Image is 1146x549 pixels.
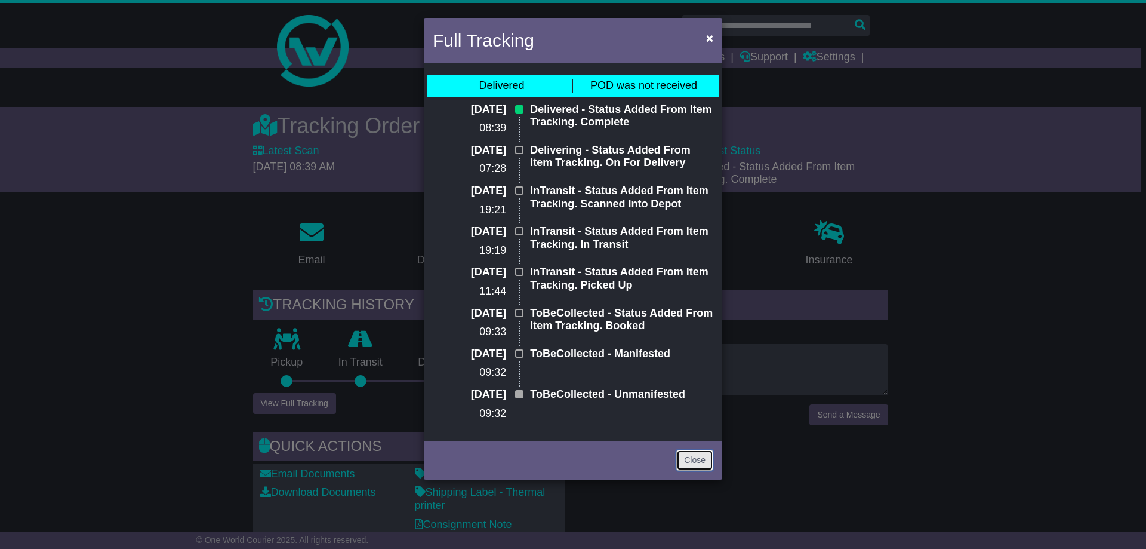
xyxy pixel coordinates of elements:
h4: Full Tracking [433,27,534,54]
p: [DATE] [433,185,506,198]
p: InTransit - Status Added From Item Tracking. Scanned Into Depot [530,185,713,210]
p: [DATE] [433,144,506,157]
p: 08:39 [433,122,506,135]
p: InTransit - Status Added From Item Tracking. In Transit [530,225,713,251]
p: [DATE] [433,307,506,320]
p: ToBeCollected - Status Added From Item Tracking. Booked [530,307,713,333]
p: [DATE] [433,388,506,401]
p: InTransit - Status Added From Item Tracking. Picked Up [530,266,713,292]
p: 09:33 [433,326,506,339]
div: Delivered [479,79,524,93]
p: ToBeCollected - Unmanifested [530,388,713,401]
p: 19:19 [433,244,506,257]
p: ToBeCollected - Manifested [530,348,713,361]
p: 19:21 [433,204,506,217]
p: Delivering - Status Added From Item Tracking. On For Delivery [530,144,713,170]
p: [DATE] [433,266,506,279]
button: Close [700,26,719,50]
p: 07:28 [433,162,506,176]
p: 09:32 [433,366,506,379]
p: [DATE] [433,348,506,361]
span: POD was not received [590,79,697,91]
p: [DATE] [433,225,506,238]
p: Delivered - Status Added From Item Tracking. Complete [530,103,713,129]
span: × [706,31,713,45]
p: [DATE] [433,103,506,116]
p: 11:44 [433,285,506,298]
a: Close [676,450,713,471]
p: 09:32 [433,407,506,421]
